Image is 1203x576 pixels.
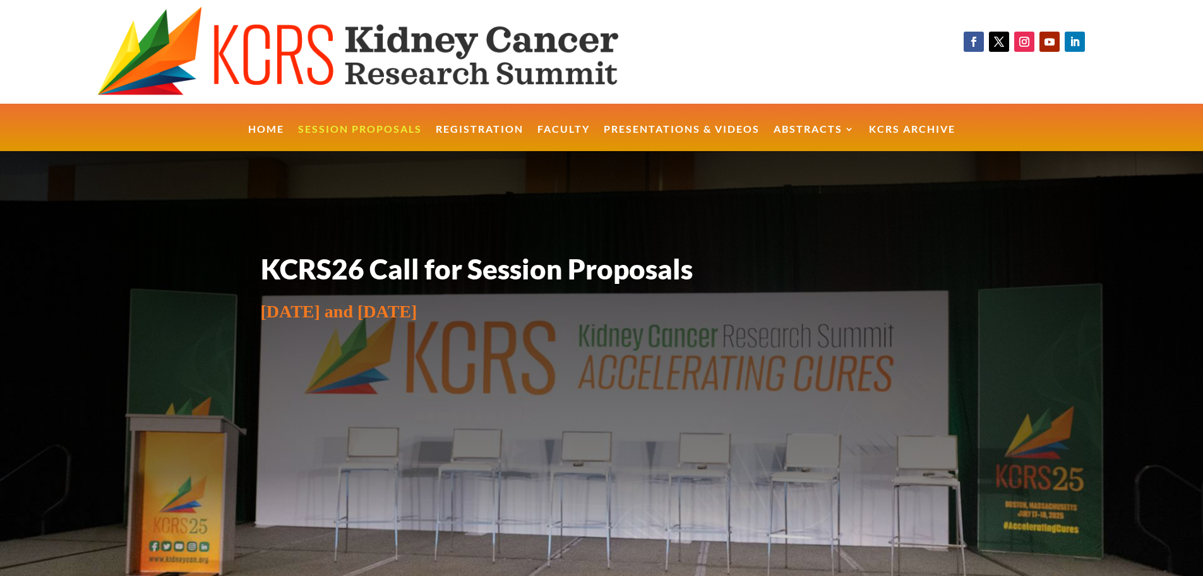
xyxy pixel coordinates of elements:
[97,6,682,97] img: KCRS generic logo wide
[774,125,855,152] a: Abstracts
[1039,32,1060,52] a: Follow on Youtube
[298,125,422,152] a: Session Proposals
[604,125,760,152] a: Presentations & Videos
[436,125,524,152] a: Registration
[964,32,984,52] a: Follow on Facebook
[1065,32,1085,52] a: Follow on LinkedIn
[261,251,943,293] h1: KCRS26 Call for Session Proposals
[869,125,955,152] a: KCRS Archive
[1014,32,1034,52] a: Follow on Instagram
[989,32,1009,52] a: Follow on X
[537,125,590,152] a: Faculty
[261,294,943,329] p: [DATE] and [DATE]
[248,125,284,152] a: Home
